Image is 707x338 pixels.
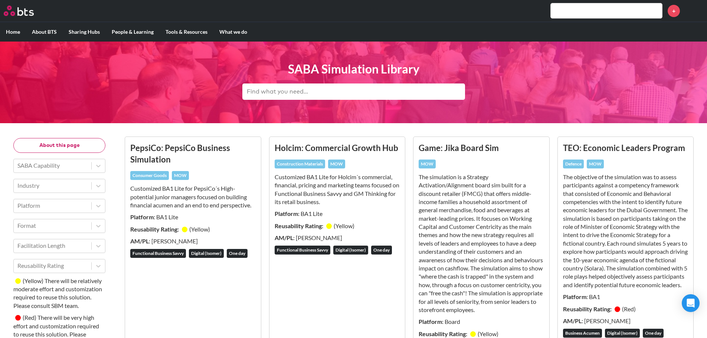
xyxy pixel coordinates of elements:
[419,318,544,326] p: : Board
[106,22,160,42] label: People & Learning
[130,226,180,233] strong: Reusability Rating:
[130,237,149,245] strong: AM/PL
[682,294,700,312] div: Open Intercom Messenger
[26,22,63,42] label: About BTS
[13,138,105,153] button: About this page
[275,142,400,154] h3: Holcim: Commercial Growth Hub
[189,226,210,233] small: ( Yellow )
[622,305,636,312] small: ( Red )
[242,61,465,78] h1: SABA Simulation Library
[419,318,442,325] strong: Platform
[334,222,354,229] small: ( Yellow )
[275,234,293,241] strong: AM/PL
[419,330,468,337] strong: Reusability Rating:
[419,142,544,154] h3: Game: Jika Board Sim
[563,305,613,312] strong: Reusability Rating:
[333,246,368,255] div: Digital (Isomer)
[130,213,154,220] strong: Platform
[419,160,436,168] div: MOW
[275,173,400,206] p: Customized BA1 Lite for Holcim´s commercial, financial, pricing and marketing teams ​focused on F...
[668,5,680,17] a: +
[213,22,253,42] label: What we do
[172,171,189,180] div: MOW
[478,330,498,337] small: ( Yellow )
[643,329,664,338] div: One day
[563,329,602,338] div: Business Acumen
[130,171,169,180] div: Consumer Goods
[275,222,324,229] strong: Reusability Rating:
[587,160,604,168] div: MOW
[605,329,640,338] div: Digital (Isomer)
[371,246,392,255] div: One day
[563,293,586,300] strong: Platform
[13,277,102,309] small: There will be relatively moderate effort and customization required to reuse this solution. Pleas...
[130,184,256,209] p: Customized BA1 Lite for PepsiCo´s High-potential junior managers focused on building financial ac...
[275,234,400,242] p: : [PERSON_NAME]
[563,142,688,154] h3: TEO: Economic Leaders Program
[23,314,36,321] small: ( Red )
[275,210,400,218] p: : BA1 Lite
[419,173,544,314] p: The simulation is a Strategy Activation/Alignment board sim built for a discount retailer (FMCG) ...
[275,210,298,217] strong: Platform
[130,213,256,221] p: : BA1 Lite
[189,249,224,258] div: Digital (Isomer)
[227,249,248,258] div: One day
[563,317,582,324] strong: AM/PL
[275,160,325,168] div: Construction Materials
[4,6,48,16] a: Go home
[242,83,465,100] input: Find what you need...
[563,317,688,325] p: : [PERSON_NAME]
[328,160,345,168] div: MOW
[4,6,34,16] img: BTS Logo
[23,277,43,284] small: ( Yellow )
[160,22,213,42] label: Tools & Resources
[685,2,703,20] img: Marcel Sandalov
[563,173,688,289] p: The objective of the simulation was to assess participants against a competency framework that co...
[130,249,186,258] div: Functional Business Savvy
[130,142,256,165] h3: PepsiCo: PepsiCo Business Simulation
[563,160,584,168] div: Defence
[63,22,106,42] label: Sharing Hubs
[275,246,330,255] div: Functional Business Savvy
[685,2,703,20] a: Profile
[130,237,256,245] p: : [PERSON_NAME]
[563,293,688,301] p: : BA1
